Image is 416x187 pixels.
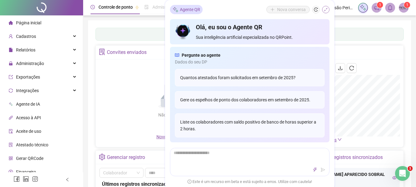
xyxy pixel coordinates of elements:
[16,115,41,120] span: Acesso à API
[408,166,413,171] span: 1
[319,166,327,173] button: send
[392,176,397,180] span: eye
[349,66,354,71] span: reload
[175,91,325,108] div: Gere os espelhos de ponto dos colaboradores em setembro de 2025.
[196,23,324,31] h4: Olá, eu sou o Agente QR
[404,2,410,8] sup: Atualize o seu contato no menu Meus Dados
[99,5,133,10] span: Controle de ponto
[9,143,13,147] span: solution
[9,34,13,39] span: user-add
[9,61,13,66] span: lock
[325,4,354,11] span: 3ª Visão Pericias e Vistorias
[16,129,41,134] span: Aceite de uso
[9,156,13,161] span: qrcode
[9,88,13,93] span: sync
[99,154,105,160] span: setting
[99,49,105,55] span: solution
[175,69,325,86] div: Quantos atestados foram solicitados em setembro de 2025?
[196,34,324,41] span: Sua inteligência artificial especializada no QRPoint.
[107,152,145,163] div: Gerenciar registro
[387,5,393,10] span: bell
[156,134,187,139] span: Novo convite
[16,20,41,25] span: Página inicial
[188,179,312,185] span: Este é um recurso em beta e está sujeito a erros. Utilize com cautela!
[152,5,184,10] span: Admissão digital
[314,152,383,163] div: Últimos registros sincronizados
[175,59,325,65] span: Dados do seu DP
[310,171,397,185] div: [PERSON_NAME] APARECIDO SOBRAL CANDIDO
[311,166,319,173] button: thunderbolt
[16,47,35,52] span: Relatórios
[266,6,310,13] button: Nova conversa
[14,176,20,182] span: facebook
[313,168,317,172] span: thunderbolt
[9,21,13,25] span: home
[170,5,203,14] div: Agente QR
[16,102,40,107] span: Agente de IA
[9,48,13,52] span: file
[16,34,36,39] span: Cadastros
[143,112,200,118] div: Não há dados
[135,6,139,9] span: pushpin
[16,88,39,93] span: Integrações
[324,7,328,12] span: shrink
[172,6,179,13] img: sparkle-icon.fc2bf0ac1784a2077858766a79e2daf3.svg
[16,142,48,147] span: Atestado técnico
[16,156,43,161] span: Gerar QRCode
[399,3,408,12] img: 35064
[406,3,408,7] span: 1
[395,166,410,181] iframe: Intercom live chat
[16,61,44,66] span: Administração
[360,4,366,11] img: sparkle-icon.fc2bf0ac1784a2077858766a79e2daf3.svg
[175,52,179,59] span: read
[16,75,40,79] span: Exportações
[32,176,38,182] span: instagram
[314,7,318,12] span: history
[182,52,220,59] span: Pergunte ao agente
[175,113,325,137] div: Liste os colaboradores com saldo positivo de banco de horas superior a 2 horas.
[377,2,383,8] sup: 1
[188,180,192,184] span: exclamation-circle
[91,5,95,9] span: clock-circle
[107,47,147,58] div: Convites enviados
[175,23,191,41] img: icon
[9,75,13,79] span: export
[16,169,36,174] span: Financeiro
[337,137,342,142] span: down
[9,116,13,120] span: api
[374,5,379,10] span: notification
[144,5,149,9] span: file-done
[65,177,70,182] span: left
[338,66,343,71] span: download
[9,170,13,174] span: dollar
[9,129,13,133] span: audit
[379,3,381,7] span: 1
[23,176,29,182] span: linkedin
